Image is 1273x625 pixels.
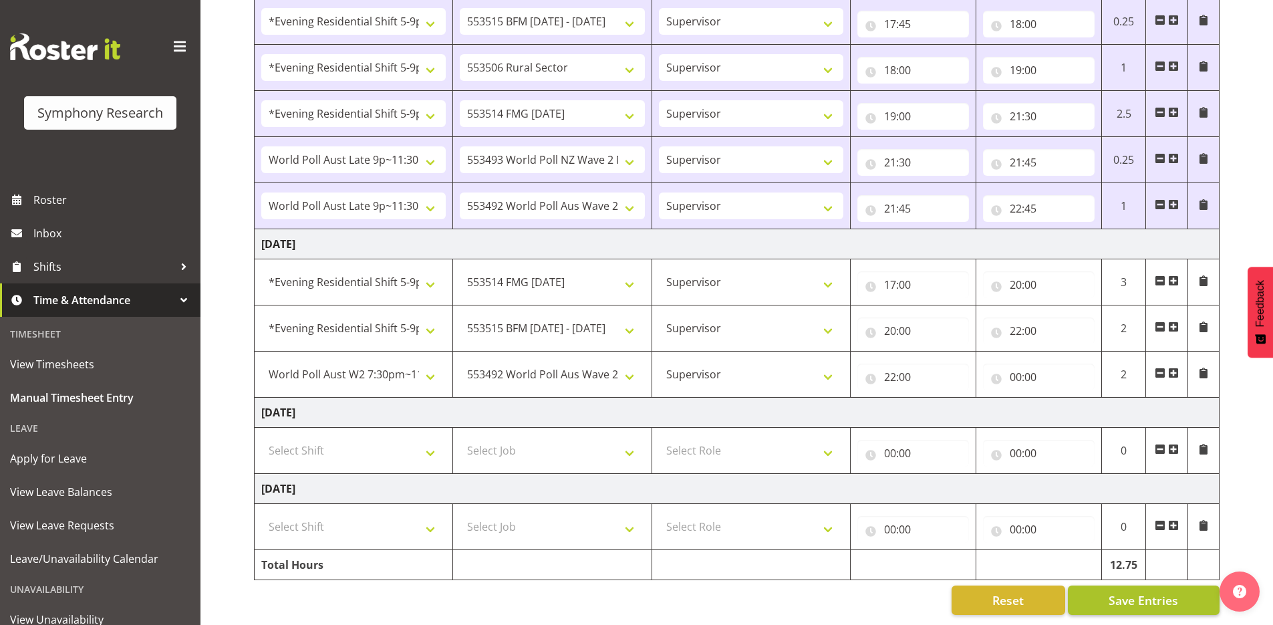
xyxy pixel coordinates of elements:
[1101,305,1146,352] td: 2
[1233,585,1246,598] img: help-xxl-2.png
[3,542,197,576] a: Leave/Unavailability Calendar
[857,195,969,222] input: Click to select...
[10,388,190,408] span: Manual Timesheet Entry
[255,474,1220,504] td: [DATE]
[33,290,174,310] span: Time & Attendance
[10,482,190,502] span: View Leave Balances
[1101,45,1146,91] td: 1
[983,103,1095,130] input: Click to select...
[857,318,969,344] input: Click to select...
[3,475,197,509] a: View Leave Balances
[33,257,174,277] span: Shifts
[33,190,194,210] span: Roster
[1101,259,1146,305] td: 3
[255,398,1220,428] td: [DATE]
[983,11,1095,37] input: Click to select...
[3,414,197,442] div: Leave
[10,549,190,569] span: Leave/Unavailability Calendar
[10,354,190,374] span: View Timesheets
[3,442,197,475] a: Apply for Leave
[37,103,163,123] div: Symphony Research
[255,229,1220,259] td: [DATE]
[3,320,197,348] div: Timesheet
[3,509,197,542] a: View Leave Requests
[3,576,197,603] div: Unavailability
[857,11,969,37] input: Click to select...
[857,516,969,543] input: Click to select...
[3,348,197,381] a: View Timesheets
[1109,592,1178,609] span: Save Entries
[1068,586,1220,615] button: Save Entries
[952,586,1065,615] button: Reset
[1101,352,1146,398] td: 2
[857,440,969,467] input: Click to select...
[10,515,190,535] span: View Leave Requests
[983,516,1095,543] input: Click to select...
[1248,267,1273,358] button: Feedback - Show survey
[857,103,969,130] input: Click to select...
[857,57,969,84] input: Click to select...
[33,223,194,243] span: Inbox
[857,149,969,176] input: Click to select...
[1101,91,1146,137] td: 2.5
[255,550,453,580] td: Total Hours
[857,364,969,390] input: Click to select...
[983,364,1095,390] input: Click to select...
[3,381,197,414] a: Manual Timesheet Entry
[1101,550,1146,580] td: 12.75
[10,449,190,469] span: Apply for Leave
[1254,280,1266,327] span: Feedback
[1101,137,1146,183] td: 0.25
[983,57,1095,84] input: Click to select...
[983,195,1095,222] input: Click to select...
[983,271,1095,298] input: Click to select...
[1101,183,1146,229] td: 1
[1101,504,1146,550] td: 0
[983,149,1095,176] input: Click to select...
[992,592,1024,609] span: Reset
[10,33,120,60] img: Rosterit website logo
[1101,428,1146,474] td: 0
[983,440,1095,467] input: Click to select...
[857,271,969,298] input: Click to select...
[983,318,1095,344] input: Click to select...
